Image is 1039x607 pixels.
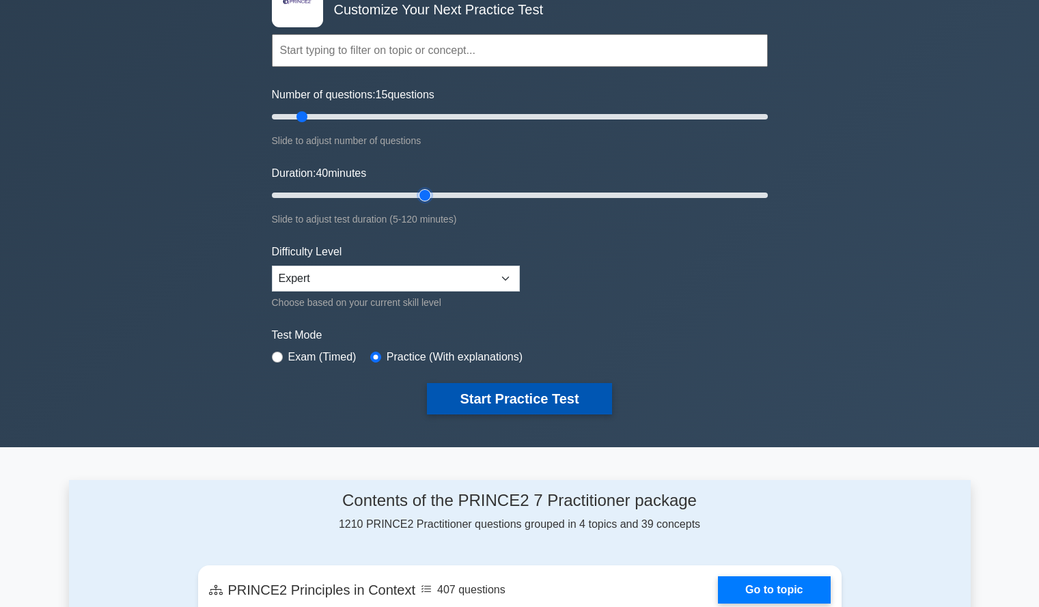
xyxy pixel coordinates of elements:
[198,491,842,511] h4: Contents of the PRINCE2 7 Practitioner package
[376,89,388,100] span: 15
[272,165,367,182] label: Duration: minutes
[272,87,434,103] label: Number of questions: questions
[387,349,523,365] label: Practice (With explanations)
[316,167,328,179] span: 40
[272,327,768,343] label: Test Mode
[718,576,830,604] a: Go to topic
[272,34,768,67] input: Start typing to filter on topic or concept...
[198,491,842,533] div: 1210 PRINCE2 Practitioner questions grouped in 4 topics and 39 concepts
[427,383,611,414] button: Start Practice Test
[272,244,342,260] label: Difficulty Level
[288,349,357,365] label: Exam (Timed)
[272,294,520,311] div: Choose based on your current skill level
[272,211,768,227] div: Slide to adjust test duration (5-120 minutes)
[272,132,768,149] div: Slide to adjust number of questions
